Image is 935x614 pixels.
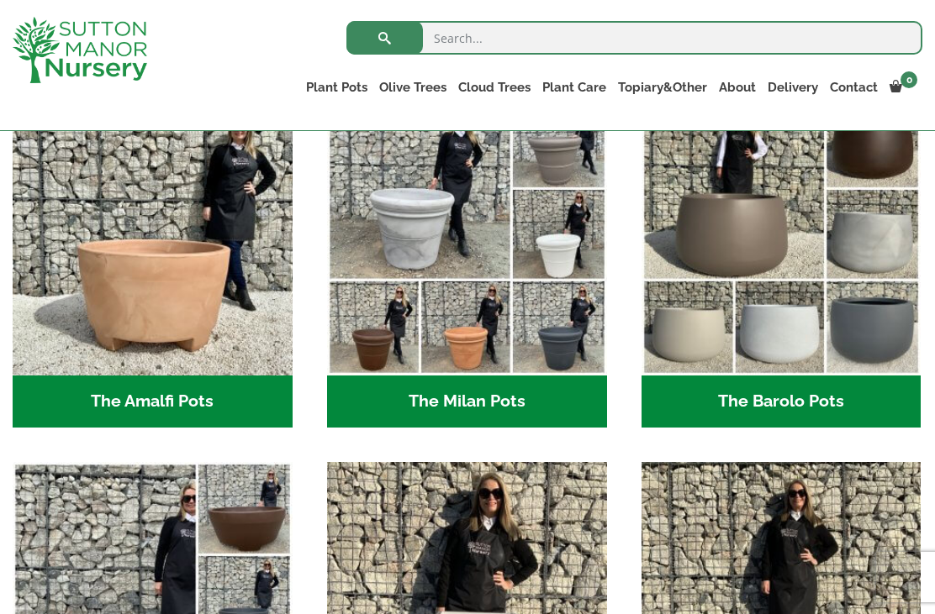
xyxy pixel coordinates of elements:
[642,375,922,428] h2: The Barolo Pots
[13,375,293,428] h2: The Amalfi Pots
[346,21,922,55] input: Search...
[13,96,293,427] a: Visit product category The Amalfi Pots
[824,76,884,99] a: Contact
[713,76,762,99] a: About
[300,76,373,99] a: Plant Pots
[373,76,452,99] a: Olive Trees
[612,76,713,99] a: Topiary&Other
[642,96,922,375] img: The Barolo Pots
[901,71,917,88] span: 0
[327,96,607,427] a: Visit product category The Milan Pots
[452,76,536,99] a: Cloud Trees
[884,76,922,99] a: 0
[13,17,147,83] img: logo
[762,76,824,99] a: Delivery
[13,96,293,375] img: The Amalfi Pots
[327,375,607,428] h2: The Milan Pots
[536,76,612,99] a: Plant Care
[642,96,922,427] a: Visit product category The Barolo Pots
[327,96,607,375] img: The Milan Pots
